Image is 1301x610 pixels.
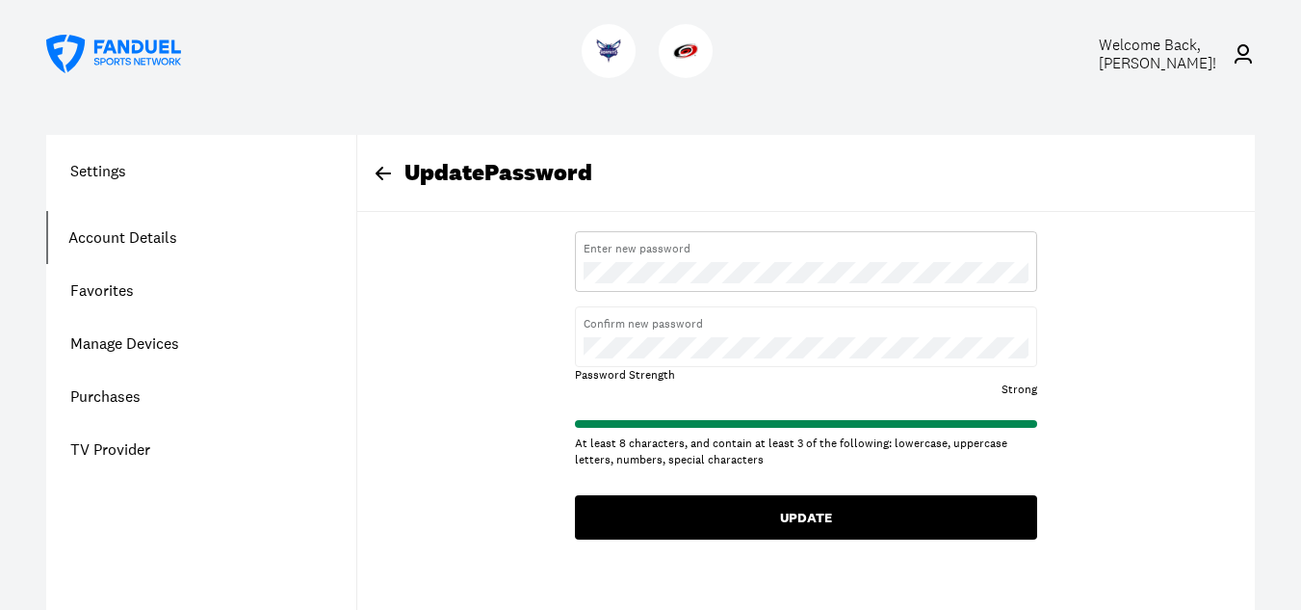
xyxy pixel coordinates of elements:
[673,39,698,64] img: Hurricanes
[806,382,1037,398] div: Strong
[381,159,1255,187] div: Update Password
[575,495,1037,540] button: UPDATE
[46,370,356,423] a: Purchases
[46,317,356,370] a: Manage Devices
[659,63,720,82] a: HurricanesHurricanes
[582,63,643,82] a: HornetsHornets
[575,367,806,398] div: Password Strength
[46,159,356,182] h1: Settings
[584,315,1028,332] span: Confirm new password
[1074,36,1255,72] a: Welcome Back,[PERSON_NAME]!
[584,240,1028,257] span: Enter new password
[46,211,356,264] a: Account Details
[46,264,356,317] a: Favorites
[46,423,356,476] a: TV Provider
[596,39,621,64] img: Hornets
[46,35,181,73] a: FanDuel Sports Network
[575,436,1037,468] div: At least 8 characters, and contain at least 3 of the following: lowercase, uppercase letters, num...
[1099,35,1216,73] span: Welcome Back, [PERSON_NAME] !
